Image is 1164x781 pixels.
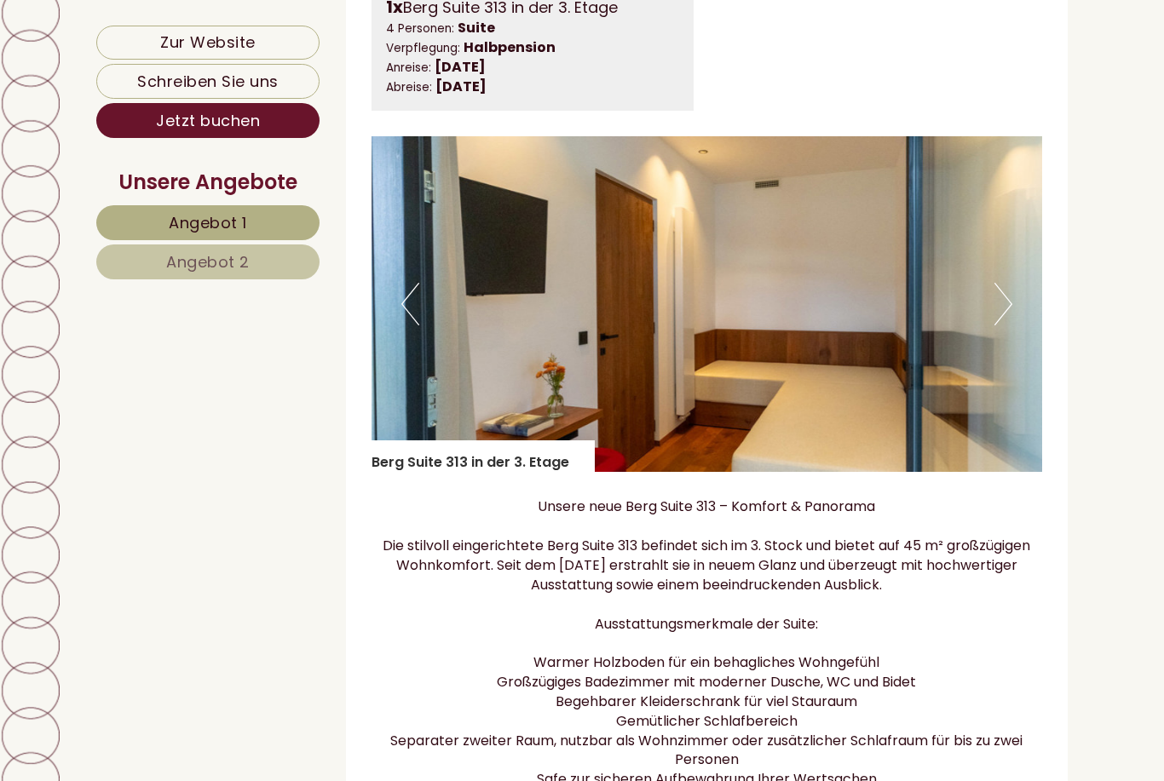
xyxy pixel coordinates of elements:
small: 10:57 [26,86,296,98]
div: [DATE] [303,13,370,41]
small: Abreise: [386,79,432,95]
b: Suite [458,18,495,37]
button: Next [994,283,1012,325]
button: Previous [401,283,419,325]
span: Angebot 1 [169,212,247,233]
small: Verpflegung: [386,40,460,56]
div: Hotel Tenz [26,53,296,66]
div: Unsere Angebote [96,168,320,197]
span: Angebot 2 [166,251,250,273]
img: image [372,136,1043,472]
a: Zur Website [96,26,320,60]
div: Guten Tag, wie können wir Ihnen helfen? [13,49,304,101]
a: Jetzt buchen [96,103,320,138]
b: [DATE] [435,77,487,96]
small: Anreise: [386,60,431,76]
div: Berg Suite 313 in der 3. Etage [372,440,595,473]
b: Halbpension [464,37,556,57]
button: Senden [559,444,671,479]
b: [DATE] [435,57,486,77]
small: 4 Personen: [386,20,454,37]
a: Schreiben Sie uns [96,64,320,99]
